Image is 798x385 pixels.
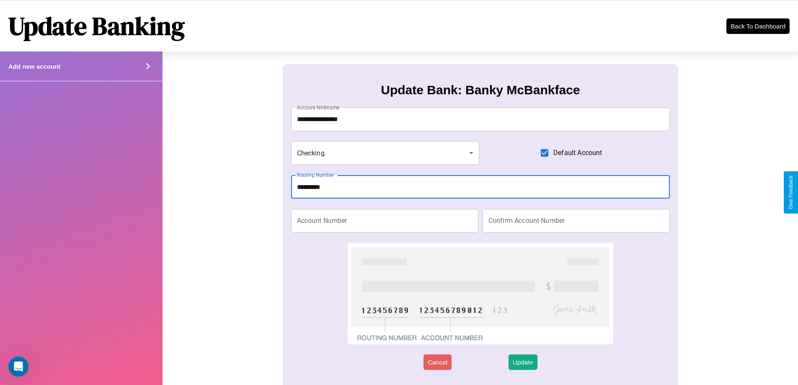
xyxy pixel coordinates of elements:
button: Cancel [424,354,452,370]
span: Default Account [553,148,602,158]
div: Give Feedback [788,176,794,209]
div: Checking [291,141,480,165]
button: Update [509,354,537,370]
img: check [348,243,613,344]
h1: Update Banking [8,9,185,43]
label: Routing Number [297,171,334,178]
h3: Update Bank: Banky McBankface [381,83,580,97]
label: Account Nickname [297,104,340,111]
h4: Add new account [8,63,60,70]
iframe: Intercom live chat [8,357,28,377]
button: Back To Dashboard [726,18,790,34]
